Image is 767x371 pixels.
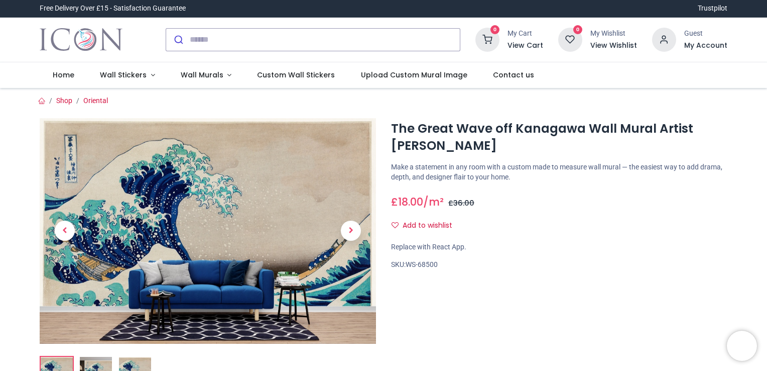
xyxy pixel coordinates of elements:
a: Next [326,152,376,310]
span: Custom Wall Stickers [257,70,335,80]
div: My Wishlist [590,29,637,39]
img: The Great Wave off Kanagawa Wall Mural Artist Katsushika Hokusai [40,118,376,344]
iframe: Brevo live chat [727,331,757,361]
p: Make a statement in any room with a custom made to measure wall mural — the easiest way to add dr... [391,162,727,182]
span: Wall Murals [181,70,223,80]
a: Previous [40,152,90,310]
a: Wall Stickers [87,62,168,88]
div: My Cart [507,29,543,39]
div: SKU: [391,260,727,270]
span: /m² [423,195,444,209]
a: View Cart [507,41,543,51]
span: £ [448,198,474,208]
a: Wall Murals [168,62,244,88]
a: 0 [558,35,582,43]
span: £ [391,195,423,209]
span: Contact us [493,70,534,80]
span: Upload Custom Mural Image [361,70,467,80]
a: 0 [475,35,499,43]
button: Add to wishlistAdd to wishlist [391,217,461,234]
span: Wall Stickers [100,70,147,80]
span: Previous [55,221,75,241]
div: Replace with React App. [391,242,727,252]
button: Submit [166,29,190,51]
a: My Account [684,41,727,51]
span: Next [341,221,361,241]
sup: 0 [490,25,500,35]
div: Free Delivery Over £15 - Satisfaction Guarantee [40,4,186,14]
span: 36.00 [453,198,474,208]
div: Guest [684,29,727,39]
a: Trustpilot [698,4,727,14]
img: Icon Wall Stickers [40,26,122,54]
sup: 0 [573,25,583,35]
span: Home [53,70,74,80]
span: 18.00 [398,195,423,209]
h1: The Great Wave off Kanagawa Wall Mural Artist [PERSON_NAME] [391,120,727,155]
a: Shop [56,97,72,105]
i: Add to wishlist [392,222,399,229]
a: Logo of Icon Wall Stickers [40,26,122,54]
a: Oriental [83,97,108,105]
a: View Wishlist [590,41,637,51]
span: WS-68500 [406,260,438,268]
